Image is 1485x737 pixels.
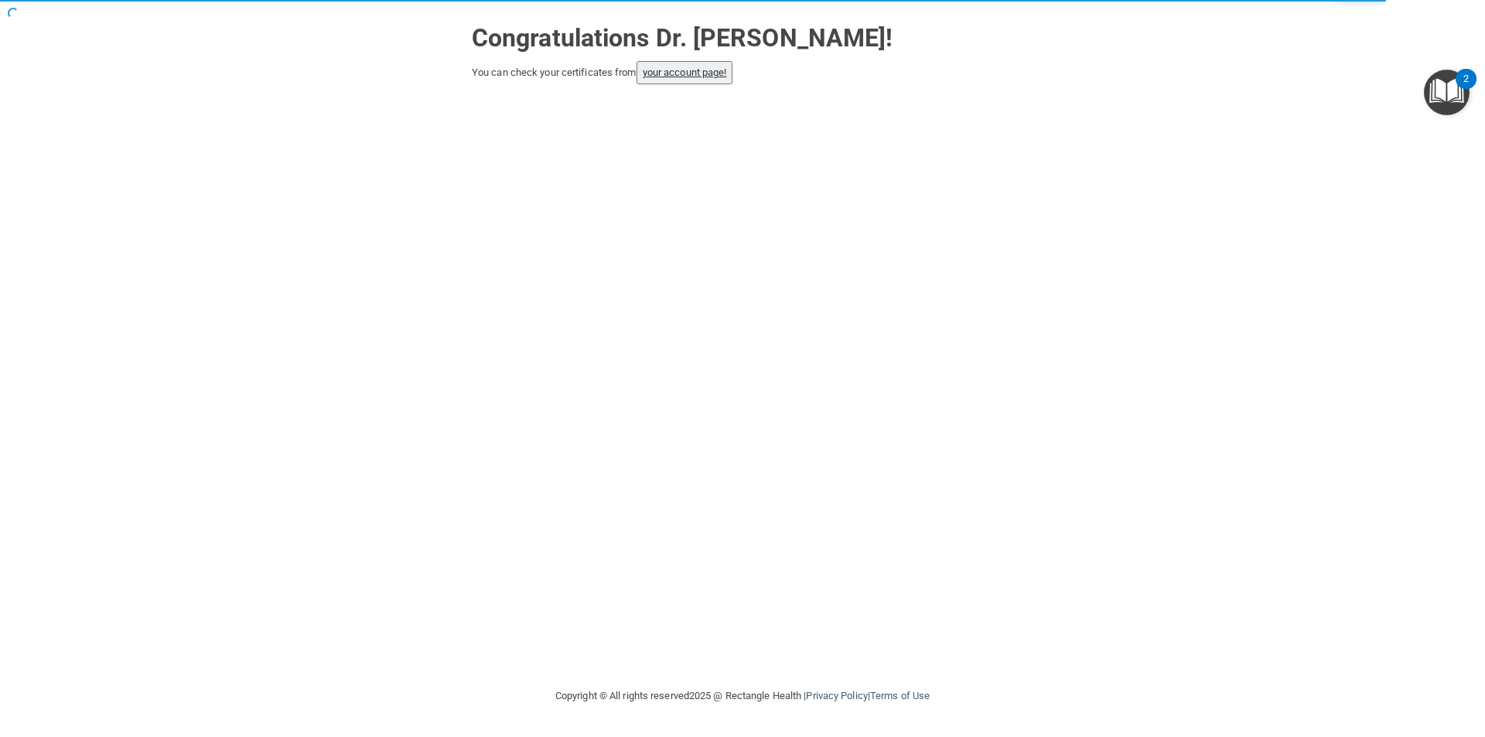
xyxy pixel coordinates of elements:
div: You can check your certificates from [472,61,1013,84]
a: Terms of Use [870,690,930,701]
strong: Congratulations Dr. [PERSON_NAME]! [472,23,893,53]
div: 2 [1463,79,1469,99]
div: Copyright © All rights reserved 2025 @ Rectangle Health | | [460,671,1025,721]
iframe: Drift Widget Chat Controller [1217,627,1466,689]
button: your account page! [637,61,733,84]
button: Open Resource Center, 2 new notifications [1424,70,1470,115]
a: Privacy Policy [806,690,867,701]
a: your account page! [643,67,727,78]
